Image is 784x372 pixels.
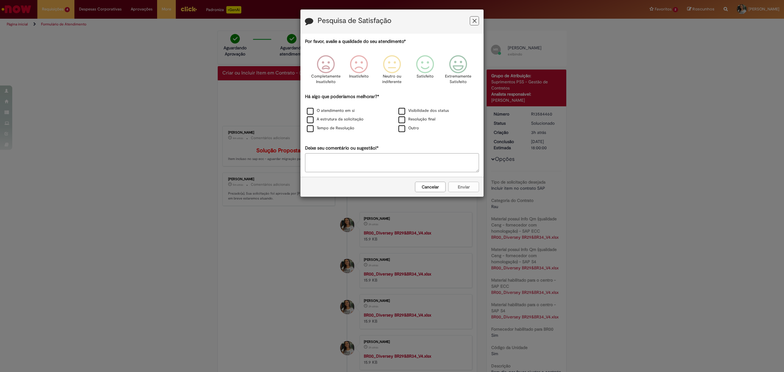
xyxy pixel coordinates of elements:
[398,108,449,114] label: Visibilidade dos status
[376,51,408,93] div: Neutro ou indiferente
[409,51,441,93] div: Satisfeito
[398,125,419,131] label: Outro
[310,51,341,93] div: Completamente Insatisfeito
[307,108,355,114] label: O atendimento em si
[415,182,446,192] button: Cancelar
[445,74,471,85] p: Extremamente Satisfeito
[305,93,479,133] div: Há algo que poderíamos melhorar?*
[311,74,341,85] p: Completamente Insatisfeito
[307,116,364,122] label: A estrutura da solicitação
[318,17,391,25] label: Pesquisa de Satisfação
[349,74,369,79] p: Insatisfeito
[417,74,434,79] p: Satisfeito
[307,125,354,131] label: Tempo de Resolução
[398,116,435,122] label: Resolução final
[305,145,379,151] label: Deixe seu comentário ou sugestão!*
[305,38,406,45] label: Por favor, avalie a qualidade do seu atendimento*
[343,51,375,93] div: Insatisfeito
[381,74,403,85] p: Neutro ou indiferente
[443,51,474,93] div: Extremamente Satisfeito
